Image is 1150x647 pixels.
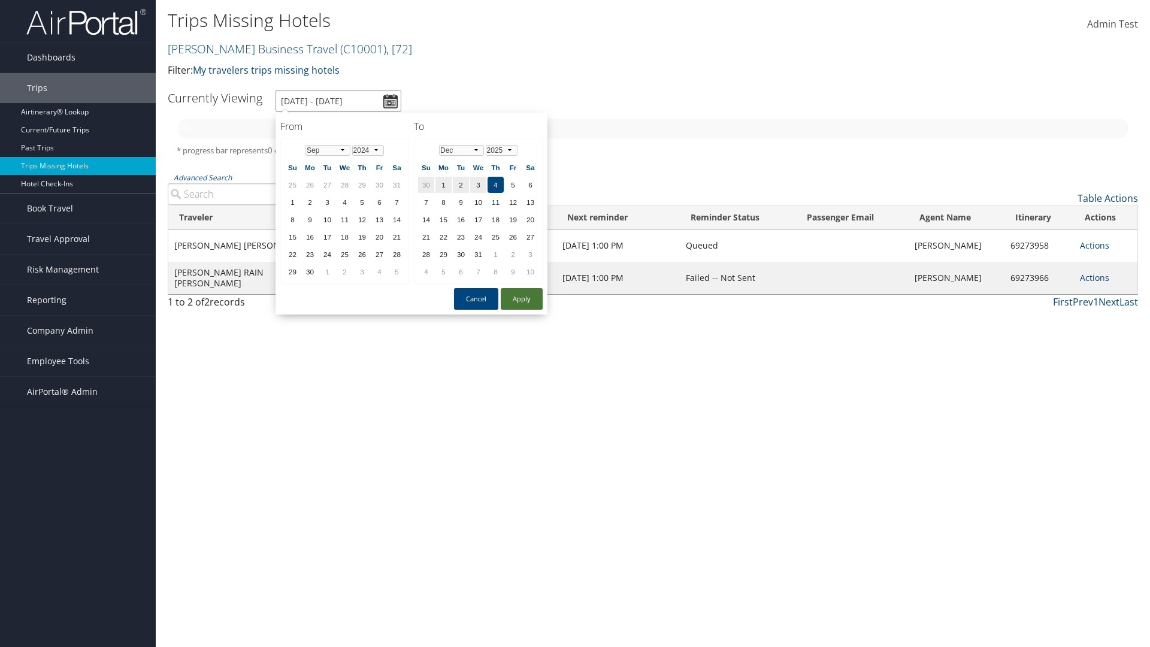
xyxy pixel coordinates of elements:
td: 20 [371,229,388,245]
td: 1 [488,246,504,262]
td: 2 [302,194,318,210]
td: 7 [389,194,405,210]
td: 12 [505,194,521,210]
td: 10 [522,264,538,280]
td: 31 [470,246,486,262]
td: 17 [319,229,335,245]
a: [PERSON_NAME] Business Travel [168,41,412,57]
input: Advanced Search [168,183,397,205]
td: 2 [505,246,521,262]
td: 21 [418,229,434,245]
td: Queued [680,229,795,262]
a: Actions [1080,272,1109,283]
td: [PERSON_NAME] [PERSON_NAME] [168,229,321,262]
a: Admin Test [1087,6,1138,43]
td: 10 [319,211,335,228]
td: 16 [453,211,469,228]
td: 7 [470,264,486,280]
td: 30 [453,246,469,262]
td: 28 [389,246,405,262]
td: 5 [435,264,452,280]
td: 31 [389,177,405,193]
h3: Currently Viewing [168,90,262,106]
h4: From [280,120,409,133]
span: Admin Test [1087,17,1138,31]
a: Prev [1073,295,1093,309]
td: 9 [302,211,318,228]
a: First [1053,295,1073,309]
td: 12 [354,211,370,228]
h5: * progress bar represents overnights covered for the selected time period. [177,145,1129,156]
th: Next reminder [556,206,680,229]
td: 2 [337,264,353,280]
td: 25 [337,246,353,262]
td: 13 [522,194,538,210]
th: Tu [319,159,335,176]
td: 27 [522,229,538,245]
th: Actions [1074,206,1137,229]
td: 18 [337,229,353,245]
td: 26 [354,246,370,262]
span: Company Admin [27,316,93,346]
td: 22 [285,246,301,262]
td: 4 [418,264,434,280]
span: Trips [27,73,47,103]
th: We [337,159,353,176]
th: Sa [522,159,538,176]
input: [DATE] - [DATE] [276,90,401,112]
td: 21 [389,229,405,245]
th: Traveler: activate to sort column ascending [168,206,321,229]
td: 17 [470,211,486,228]
span: Book Travel [27,194,73,223]
span: Reporting [27,285,66,315]
td: 18 [488,211,504,228]
th: Tu [453,159,469,176]
td: 6 [371,194,388,210]
td: 3 [354,264,370,280]
td: 23 [453,229,469,245]
td: 27 [371,246,388,262]
td: Failed -- Not Sent [680,262,795,294]
td: 25 [488,229,504,245]
a: Next [1098,295,1119,309]
th: Agent Name [909,206,1004,229]
th: Su [418,159,434,176]
td: 1 [319,264,335,280]
th: Mo [302,159,318,176]
td: 6 [522,177,538,193]
td: 23 [302,246,318,262]
img: airportal-logo.png [26,8,146,36]
span: Travel Approval [27,224,90,254]
h1: Trips Missing Hotels [168,8,815,33]
td: 20 [522,211,538,228]
td: [PERSON_NAME] [909,229,1004,262]
td: 29 [354,177,370,193]
td: 19 [505,211,521,228]
td: 9 [505,264,521,280]
td: 22 [435,229,452,245]
span: ( C10001 ) [340,41,386,57]
td: 15 [285,229,301,245]
a: Actions [1080,240,1109,251]
td: 24 [319,246,335,262]
td: 2 [453,177,469,193]
td: 6 [453,264,469,280]
td: 1 [285,194,301,210]
th: Fr [505,159,521,176]
td: 15 [435,211,452,228]
td: 10 [470,194,486,210]
p: Filter: [168,63,815,78]
th: We [470,159,486,176]
td: 1 [435,177,452,193]
a: My travelers trips missing hotels [193,64,340,77]
td: 4 [337,194,353,210]
td: 11 [337,211,353,228]
td: 25 [285,177,301,193]
th: Reminder Status [680,206,795,229]
td: 8 [435,194,452,210]
span: AirPortal® Admin [27,377,98,407]
th: Fr [371,159,388,176]
td: [DATE] 1:00 PM [556,229,680,262]
button: Cancel [454,288,498,310]
span: Risk Management [27,255,99,285]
